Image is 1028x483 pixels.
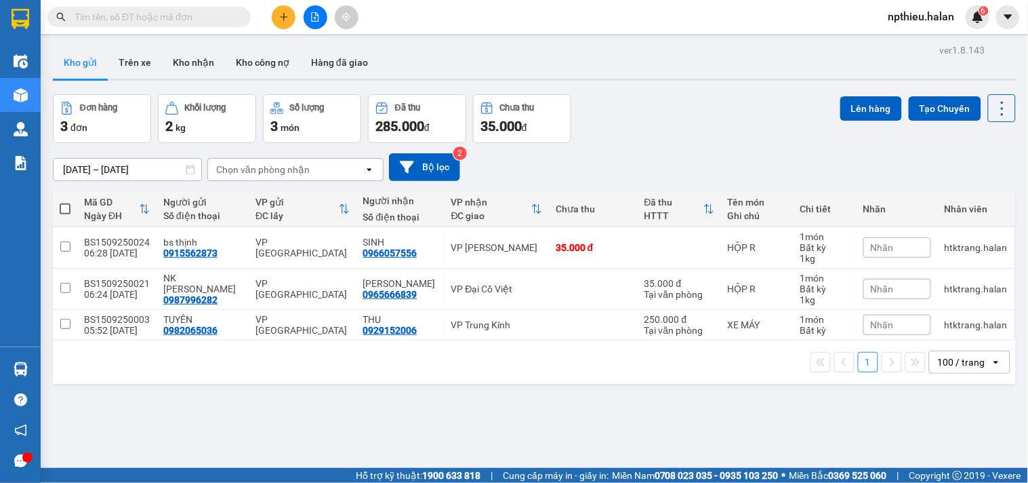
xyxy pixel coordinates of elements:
div: Chưa thu [500,103,535,113]
div: Mã GD [84,197,139,208]
div: BS1509250024 [84,237,150,248]
button: plus [272,5,295,29]
div: VP Đại Cồ Việt [451,284,542,294]
span: caret-down [1002,11,1014,23]
img: warehouse-icon [14,362,28,376]
span: plus [279,12,289,22]
svg: open [991,357,1002,368]
div: Người gửi [163,197,242,208]
div: Tại văn phòng [644,289,714,300]
span: Cung cấp máy in - giấy in: [503,468,609,483]
span: 3 [270,118,278,134]
div: htktrang.halan [945,242,1008,253]
div: htktrang.halan [945,284,1008,294]
span: Nhãn [871,242,894,253]
div: 1 kg [800,253,850,264]
span: search [56,12,66,22]
div: VP [GEOGRAPHIC_DATA] [255,278,349,300]
div: Tên món [728,197,787,208]
sup: 6 [979,6,989,16]
span: 2 [165,118,173,134]
span: đ [424,122,430,133]
div: Người nhận [363,195,438,206]
input: Select a date range. [54,159,201,180]
span: đ [522,122,527,133]
img: warehouse-icon [14,122,28,136]
button: 1 [858,352,878,372]
div: Đã thu [644,197,703,208]
div: Bất kỳ [800,325,850,336]
div: VP gửi [255,197,338,208]
span: npthieu.halan [878,8,966,25]
div: ĐC lấy [255,210,338,221]
div: 0987996282 [163,294,218,305]
button: Đã thu285.000đ [368,94,466,143]
div: Số điện thoại [163,210,242,221]
div: 06:24 [DATE] [84,289,150,300]
button: Khối lượng2kg [158,94,256,143]
div: VP nhận [451,197,531,208]
div: 100 / trang [938,355,985,369]
div: Bất kỳ [800,284,850,294]
div: 0915562873 [163,248,218,258]
div: 1 món [800,231,850,242]
img: logo-vxr [12,9,29,29]
div: 05:52 [DATE] [84,325,150,336]
div: 1 kg [800,294,850,305]
span: Nhãn [871,320,894,330]
button: Kho gửi [53,46,108,79]
div: HỘP R [728,284,787,294]
div: Đơn hàng [80,103,117,113]
th: Toggle SortBy [249,191,356,227]
div: Chưa thu [556,204,631,214]
span: Nhãn [871,284,894,294]
div: bs thịnh [163,237,242,248]
div: Ngày ĐH [84,210,139,221]
button: Kho công nợ [225,46,300,79]
strong: 0708 023 035 - 0935 103 250 [655,470,779,481]
th: Toggle SortBy [77,191,157,227]
div: MINH HOÀNG [363,278,438,289]
span: file-add [310,12,320,22]
span: | [491,468,493,483]
button: Chưa thu35.000đ [473,94,571,143]
div: VP [PERSON_NAME] [451,242,542,253]
span: Miền Bắc [789,468,887,483]
input: Tìm tên, số ĐT hoặc mã đơn [75,9,234,24]
div: 250.000 đ [644,314,714,325]
div: 0929152006 [363,325,417,336]
span: 35.000 [480,118,522,134]
div: Số điện thoại [363,212,438,223]
div: 1 món [800,314,850,325]
div: BS1509250021 [84,278,150,289]
strong: 1900 633 818 [422,470,480,481]
div: htktrang.halan [945,320,1008,330]
div: ver 1.8.143 [940,43,985,58]
button: Đơn hàng3đơn [53,94,151,143]
div: 06:28 [DATE] [84,248,150,258]
button: Kho nhận [162,46,225,79]
button: Bộ lọc [389,153,460,181]
span: copyright [953,471,962,480]
div: VP [GEOGRAPHIC_DATA] [255,237,349,258]
span: ⚪️ [782,473,786,478]
div: Số lượng [290,103,325,113]
div: 1 món [800,273,850,284]
div: Khối lượng [185,103,226,113]
img: solution-icon [14,156,28,170]
th: Toggle SortBy [445,191,549,227]
div: 0965666839 [363,289,417,300]
div: SINH [363,237,438,248]
span: 3 [60,118,68,134]
div: 0982065036 [163,325,218,336]
span: notification [14,424,27,437]
div: HỘP R [728,242,787,253]
span: aim [342,12,351,22]
button: Số lượng3món [263,94,361,143]
div: NK ĐỖ THÀNH [163,273,242,294]
div: Tại văn phòng [644,325,714,336]
button: Trên xe [108,46,162,79]
img: icon-new-feature [972,11,984,23]
span: 285.000 [375,118,424,134]
sup: 2 [453,147,467,160]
